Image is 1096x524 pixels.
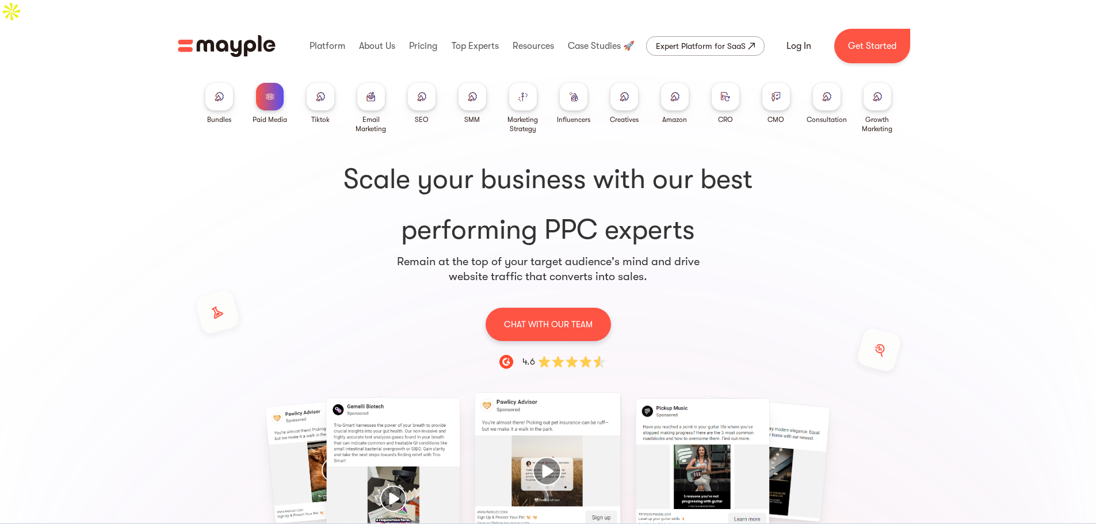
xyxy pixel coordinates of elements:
[504,317,593,332] p: CHAT WITH OUR TEAM
[307,28,348,64] div: Platform
[198,161,898,248] h1: performing PPC experts
[356,28,398,64] div: About Us
[712,83,739,124] a: CRO
[773,32,825,60] a: Log In
[307,83,334,124] a: Tiktok
[178,35,276,57] a: home
[408,83,436,124] a: SEO
[350,115,392,133] div: Email Marketing
[718,115,733,124] div: CRO
[510,28,557,64] div: Resources
[178,35,276,57] img: Mayple logo
[656,39,746,53] div: Expert Platform for SaaS
[396,254,700,284] p: Remain at the top of your target audience's mind and drive website traffic that converts into sales.
[253,83,287,124] a: Paid Media
[857,83,898,133] a: Growth Marketing
[857,115,898,133] div: Growth Marketing
[807,83,847,124] a: Consultation
[807,115,847,124] div: Consultation
[205,83,233,124] a: Bundles
[449,28,502,64] div: Top Experts
[662,115,687,124] div: Amazon
[311,115,330,124] div: Tiktok
[415,115,429,124] div: SEO
[175,401,302,518] div: 5 / 15
[834,29,910,63] a: Get Started
[522,355,535,369] div: 4.6
[406,28,440,64] div: Pricing
[484,401,612,521] div: 7 / 15
[557,115,590,124] div: Influencers
[253,115,287,124] div: Paid Media
[646,36,765,56] a: Expert Platform for SaaS
[459,83,486,124] a: SMM
[464,115,480,124] div: SMM
[486,307,611,341] a: CHAT WITH OUR TEAM
[661,83,689,124] a: Amazon
[794,401,921,517] div: 9 / 15
[610,115,639,124] div: Creatives
[762,83,790,124] a: CMO
[557,83,590,124] a: Influencers
[502,83,544,133] a: Marketing Strategy
[198,161,898,198] span: Scale your business with our best
[207,115,231,124] div: Bundles
[767,115,784,124] div: CMO
[350,83,392,133] a: Email Marketing
[610,83,639,124] a: Creatives
[502,115,544,133] div: Marketing Strategy
[889,391,1096,524] iframe: Chat Widget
